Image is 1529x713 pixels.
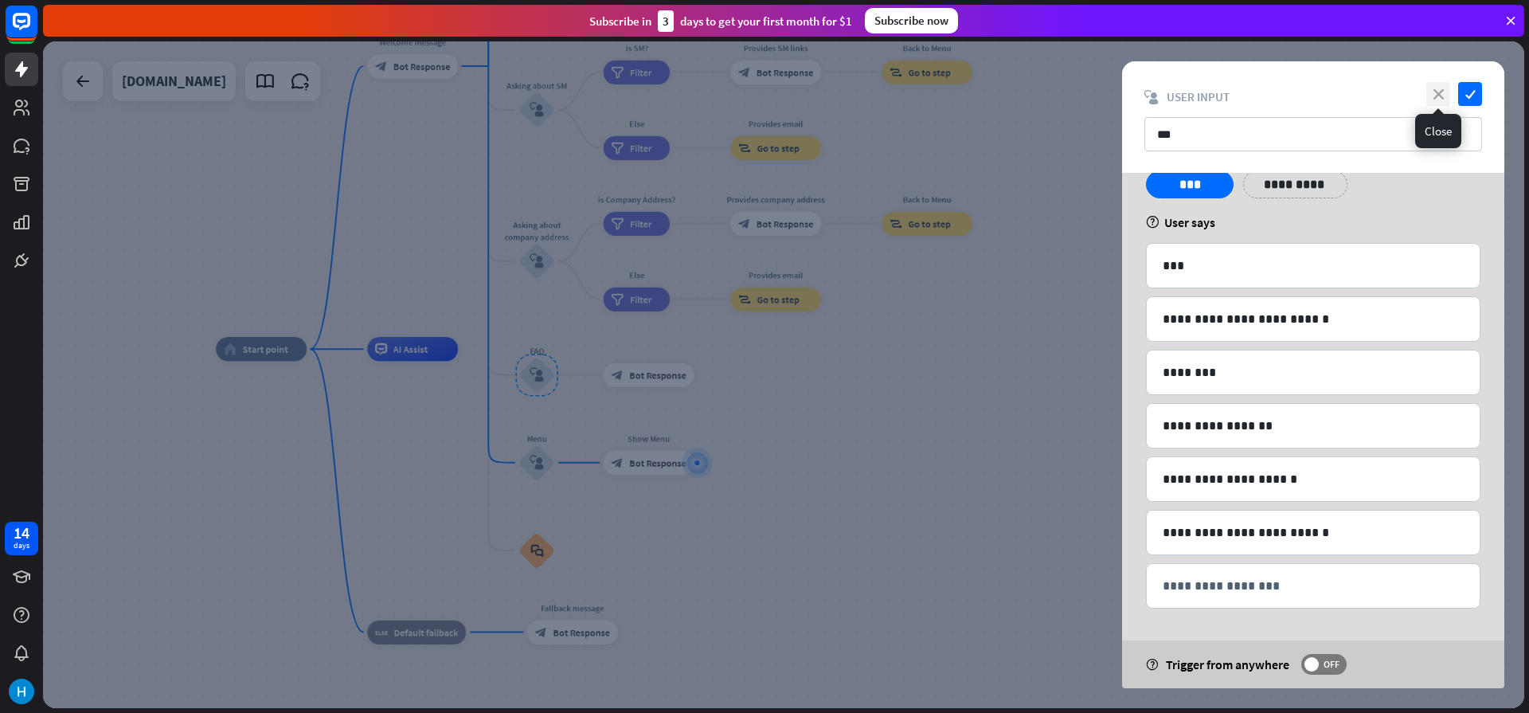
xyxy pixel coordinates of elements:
[14,540,29,551] div: days
[1166,656,1289,672] span: Trigger from anywhere
[14,526,29,540] div: 14
[589,10,852,32] div: Subscribe in days to get your first month for $1
[658,10,674,32] div: 3
[1426,82,1450,106] i: close
[1458,82,1482,106] i: check
[1146,214,1480,230] div: User says
[865,8,958,33] div: Subscribe now
[1146,216,1159,229] i: help
[1319,658,1343,671] span: OFF
[1167,89,1230,104] span: User Input
[1144,90,1159,104] i: block_user_input
[1146,659,1158,671] i: help
[13,6,61,54] button: Open LiveChat chat widget
[5,522,38,555] a: 14 days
